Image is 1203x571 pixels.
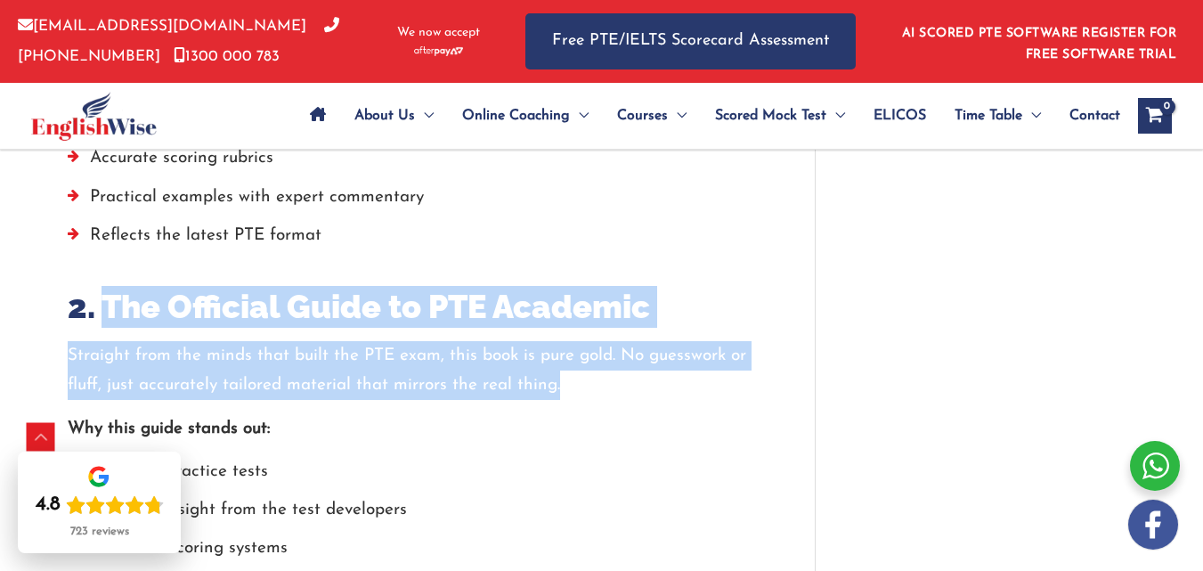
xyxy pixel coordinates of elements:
[354,85,415,147] span: About Us
[448,85,603,147] a: Online CoachingMenu Toggle
[715,85,826,147] span: Scored Mock Test
[940,85,1055,147] a: Time TableMenu Toggle
[68,183,761,221] li: Practical examples with expert commentary
[174,49,280,64] a: 1300 000 783
[397,24,480,42] span: We now accept
[340,85,448,147] a: About UsMenu Toggle
[1069,85,1120,147] span: Contact
[874,85,926,147] span: ELICOS
[570,85,589,147] span: Menu Toggle
[68,221,761,259] li: Reflects the latest PTE format
[36,493,61,518] div: 4.8
[891,12,1185,70] aside: Header Widget 1
[68,420,270,437] strong: Why this guide stands out:
[1128,500,1178,550] img: white-facebook.png
[462,85,570,147] span: Online Coaching
[668,85,687,147] span: Menu Toggle
[902,27,1177,61] a: AI SCORED PTE SOFTWARE REGISTER FOR FREE SOFTWARE TRIAL
[70,525,129,539] div: 723 reviews
[603,85,701,147] a: CoursesMenu Toggle
[31,92,157,141] img: cropped-ew-logo
[1022,85,1041,147] span: Menu Toggle
[701,85,859,147] a: Scored Mock TestMenu Toggle
[1055,85,1120,147] a: Contact
[68,286,761,328] h2: 2. The Official Guide to PTE Academic
[955,85,1022,147] span: Time Table
[296,85,1120,147] nav: Site Navigation: Main Menu
[68,143,761,182] li: Accurate scoring rubrics
[18,19,339,63] a: [PHONE_NUMBER]
[525,13,856,69] a: Free PTE/IELTS Scorecard Assessment
[68,341,761,401] p: Straight from the minds that built the PTE exam, this book is pure gold. No guesswork or fluff, j...
[36,493,164,518] div: Rating: 4.8 out of 5
[414,46,463,56] img: Afterpay-Logo
[617,85,668,147] span: Courses
[68,495,761,534] li: Exclusive insight from the test developers
[415,85,434,147] span: Menu Toggle
[68,457,761,495] li: Real PTE practice tests
[1138,98,1172,134] a: View Shopping Cart, empty
[18,19,306,34] a: [EMAIL_ADDRESS][DOMAIN_NAME]
[826,85,845,147] span: Menu Toggle
[859,85,940,147] a: ELICOS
